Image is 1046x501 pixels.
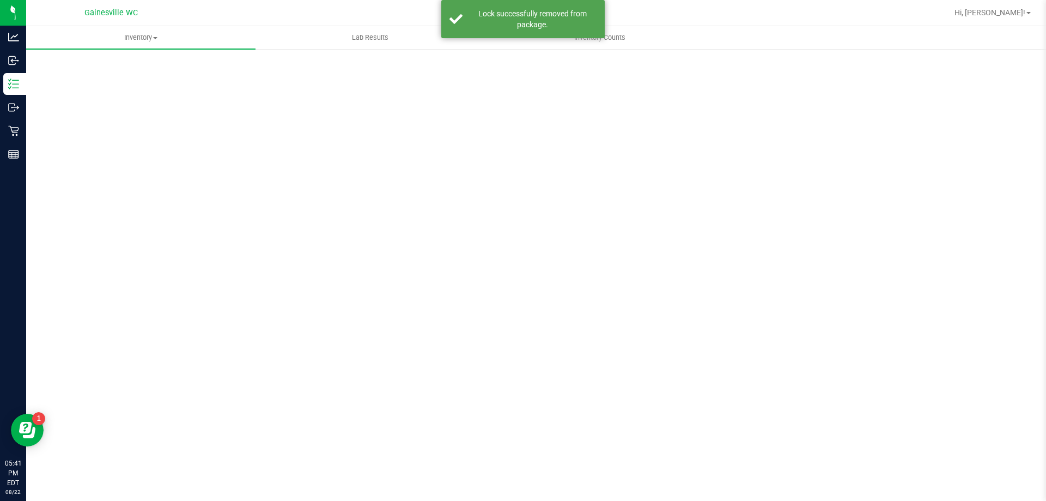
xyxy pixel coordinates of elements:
[256,26,485,49] a: Lab Results
[954,8,1025,17] span: Hi, [PERSON_NAME]!
[5,488,21,496] p: 08/22
[11,414,44,446] iframe: Resource center
[337,33,403,43] span: Lab Results
[8,149,19,160] inline-svg: Reports
[84,8,138,17] span: Gainesville WC
[469,8,597,30] div: Lock successfully removed from package.
[8,102,19,113] inline-svg: Outbound
[8,125,19,136] inline-svg: Retail
[26,33,256,43] span: Inventory
[8,32,19,43] inline-svg: Analytics
[5,458,21,488] p: 05:41 PM EDT
[32,412,45,425] iframe: Resource center unread badge
[8,79,19,89] inline-svg: Inventory
[8,55,19,66] inline-svg: Inbound
[26,26,256,49] a: Inventory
